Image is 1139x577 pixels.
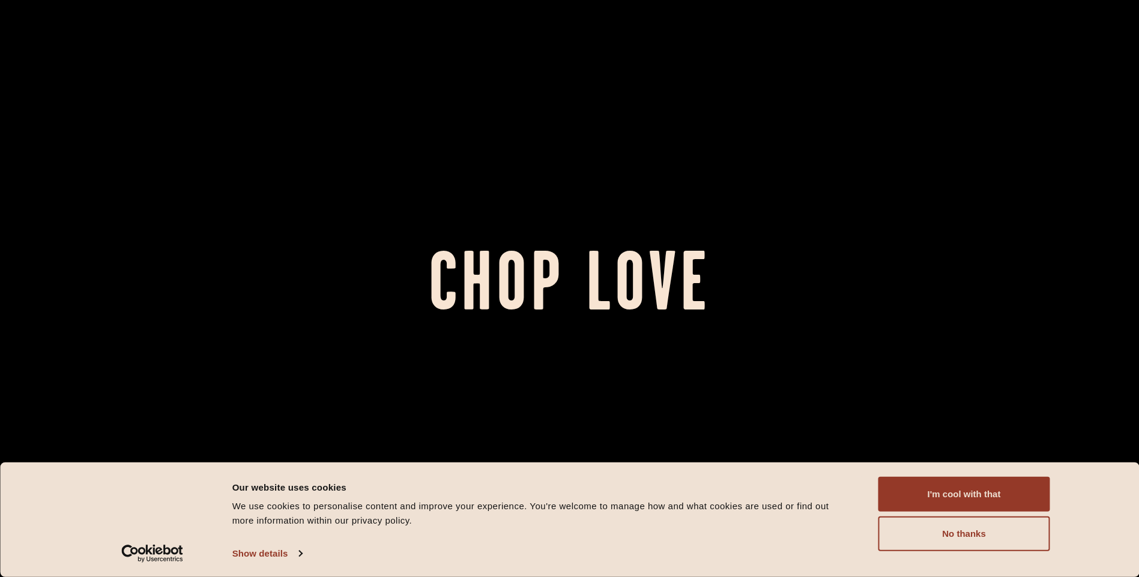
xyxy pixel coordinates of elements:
[878,516,1050,551] button: No thanks
[100,545,205,563] a: Usercentrics Cookiebot - opens in a new window
[232,499,851,528] div: We use cookies to personalise content and improve your experience. You're welcome to manage how a...
[878,477,1050,512] button: I'm cool with that
[232,545,302,563] a: Show details
[232,480,851,494] div: Our website uses cookies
